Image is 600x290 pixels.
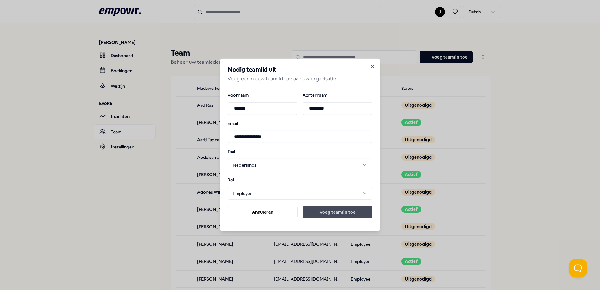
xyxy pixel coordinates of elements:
button: Annuleren [228,206,298,218]
h2: Nodig teamlid uit [228,67,372,73]
label: Taal [228,149,260,153]
label: Rol [228,178,260,182]
p: Voeg een nieuw teamlid toe aan uw organisatie [228,75,372,83]
label: Voornaam [228,93,297,97]
label: Achternaam [303,93,372,97]
label: Email [228,121,372,125]
button: Voeg teamlid toe [303,206,372,218]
